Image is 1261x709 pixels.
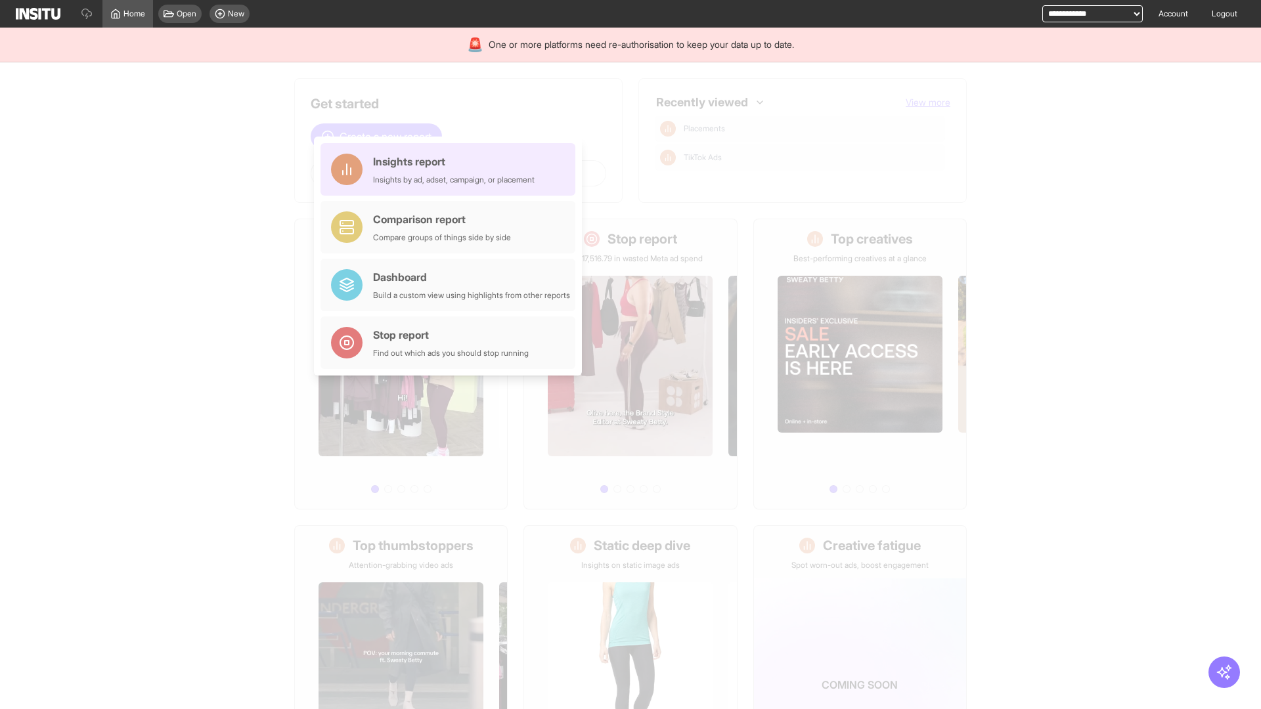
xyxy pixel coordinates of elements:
[373,290,570,301] div: Build a custom view using highlights from other reports
[16,8,60,20] img: Logo
[373,211,511,227] div: Comparison report
[467,35,483,54] div: 🚨
[177,9,196,19] span: Open
[228,9,244,19] span: New
[373,175,535,185] div: Insights by ad, adset, campaign, or placement
[373,348,529,358] div: Find out which ads you should stop running
[123,9,145,19] span: Home
[373,154,535,169] div: Insights report
[373,232,511,243] div: Compare groups of things side by side
[373,269,570,285] div: Dashboard
[489,38,794,51] span: One or more platforms need re-authorisation to keep your data up to date.
[373,327,529,343] div: Stop report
